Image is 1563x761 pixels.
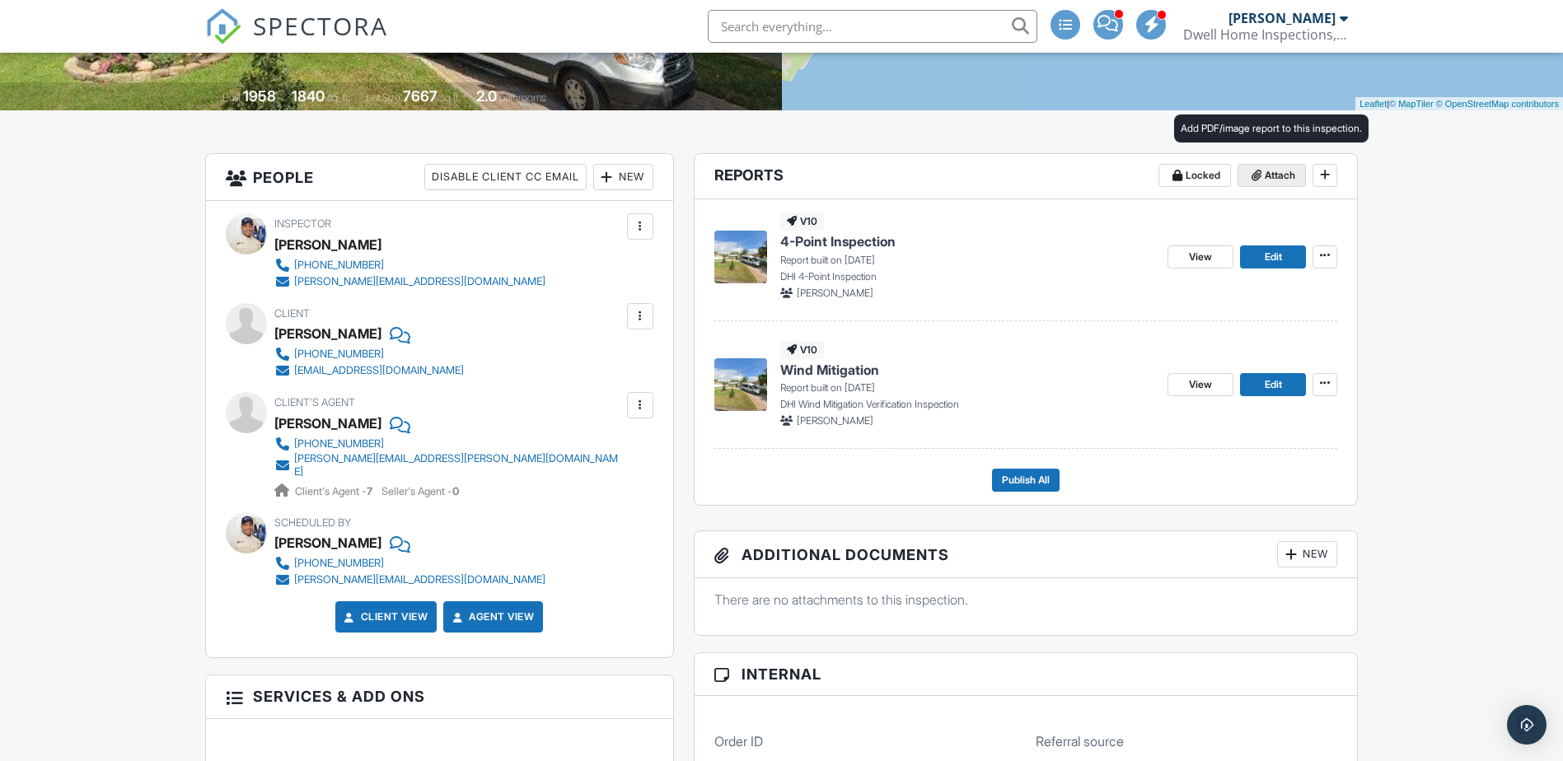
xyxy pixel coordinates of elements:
[222,91,241,104] span: Built
[714,732,763,750] label: Order ID
[708,10,1037,43] input: Search everything...
[499,91,546,104] span: bathrooms
[274,411,381,436] a: [PERSON_NAME]
[274,396,355,409] span: Client's Agent
[381,485,459,497] span: Seller's Agent -
[295,485,375,497] span: Client's Agent -
[274,555,545,572] a: [PHONE_NUMBER]
[695,531,1358,578] h3: Additional Documents
[274,217,331,230] span: Inspector
[274,516,351,529] span: Scheduled By
[1277,541,1337,567] div: New
[294,364,464,377] div: [EMAIL_ADDRESS][DOMAIN_NAME]
[1036,732,1124,750] label: Referral source
[205,8,241,44] img: The Best Home Inspection Software - Spectora
[1359,99,1387,109] a: Leaflet
[695,653,1358,696] h3: Internal
[1228,10,1336,26] div: [PERSON_NAME]
[1183,26,1348,43] div: Dwell Home Inspections, LLC
[424,164,587,190] div: Disable Client CC Email
[274,273,545,290] a: [PERSON_NAME][EMAIL_ADDRESS][DOMAIN_NAME]
[294,437,384,451] div: [PHONE_NUMBER]
[452,485,459,497] strong: 0
[274,321,381,346] div: [PERSON_NAME]
[274,307,310,320] span: Client
[593,164,653,190] div: New
[274,452,623,479] a: [PERSON_NAME][EMAIL_ADDRESS][PERSON_NAME][DOMAIN_NAME]
[294,259,384,272] div: [PHONE_NUMBER]
[205,22,388,57] a: SPECTORA
[294,452,623,479] div: [PERSON_NAME][EMAIL_ADDRESS][PERSON_NAME][DOMAIN_NAME]
[366,91,400,104] span: Lot Size
[476,87,497,105] div: 2.0
[292,87,325,105] div: 1840
[274,572,545,588] a: [PERSON_NAME][EMAIL_ADDRESS][DOMAIN_NAME]
[274,346,464,362] a: [PHONE_NUMBER]
[243,87,276,105] div: 1958
[341,609,428,625] a: Client View
[403,87,438,105] div: 7667
[449,609,534,625] a: Agent View
[253,8,388,43] span: SPECTORA
[274,530,381,555] div: [PERSON_NAME]
[714,591,1338,609] p: There are no attachments to this inspection.
[294,573,545,586] div: [PERSON_NAME][EMAIL_ADDRESS][DOMAIN_NAME]
[274,362,464,379] a: [EMAIL_ADDRESS][DOMAIN_NAME]
[1389,99,1434,109] a: © MapTiler
[367,485,372,497] strong: 7
[440,91,461,104] span: sq.ft.
[294,275,545,288] div: [PERSON_NAME][EMAIL_ADDRESS][DOMAIN_NAME]
[1355,97,1563,111] div: |
[206,154,673,201] h3: People
[274,436,623,452] a: [PHONE_NUMBER]
[1436,99,1559,109] a: © OpenStreetMap contributors
[206,675,673,718] h3: Services & Add ons
[274,257,545,273] a: [PHONE_NUMBER]
[327,91,350,104] span: sq. ft.
[1507,705,1547,745] div: Open Intercom Messenger
[294,348,384,361] div: [PHONE_NUMBER]
[294,557,384,570] div: [PHONE_NUMBER]
[274,232,381,257] div: [PERSON_NAME]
